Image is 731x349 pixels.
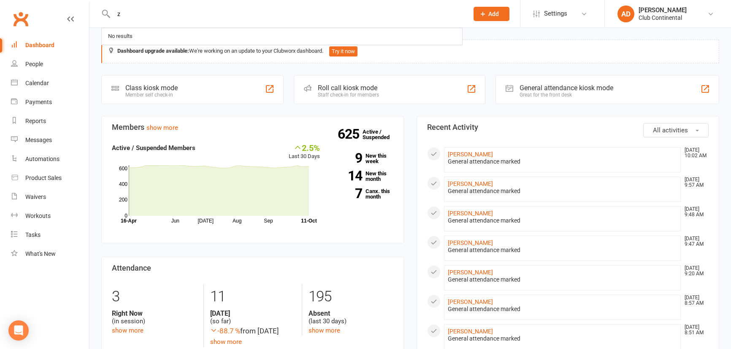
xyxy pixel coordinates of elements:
[25,61,43,67] div: People
[639,14,687,21] div: Club Continental
[333,153,393,164] a: 9New this week
[25,99,52,105] div: Payments
[309,309,393,325] div: (last 30 days)
[309,309,393,317] strong: Absent
[448,306,677,313] div: General attendance marked
[680,148,708,158] time: [DATE] 10:02 AM
[11,55,89,74] a: People
[117,48,189,54] strong: Dashboard upgrade available:
[112,309,197,325] div: (in session)
[125,92,178,98] div: Member self check-in
[11,226,89,244] a: Tasks
[448,188,677,195] div: General attendance marked
[289,143,320,152] div: 2.5%
[680,236,708,247] time: [DATE] 9:47 AM
[333,187,362,200] strong: 7
[474,7,509,21] button: Add
[210,284,295,309] div: 11
[101,40,719,63] div: We're working on an update to your Clubworx dashboard.
[112,144,195,152] strong: Active / Suspended Members
[448,247,677,254] div: General attendance marked
[448,217,677,224] div: General attendance marked
[448,335,677,342] div: General attendance marked
[333,188,393,199] a: 7Canx. this month
[25,156,60,162] div: Automations
[448,158,677,165] div: General attendance marked
[639,6,687,14] div: [PERSON_NAME]
[680,207,708,217] time: [DATE] 9:48 AM
[146,124,178,132] a: show more
[448,239,493,246] a: [PERSON_NAME]
[11,188,89,207] a: Waivers
[318,92,379,98] div: Staff check-in for members
[680,266,708,277] time: [DATE] 9:20 AM
[112,284,197,309] div: 3
[210,309,295,325] div: (so far)
[617,5,634,22] div: AD
[363,123,400,146] a: 625Active / Suspended
[448,298,493,305] a: [PERSON_NAME]
[309,327,340,334] a: show more
[111,8,463,20] input: Search...
[448,210,493,217] a: [PERSON_NAME]
[544,4,567,23] span: Settings
[10,8,31,30] a: Clubworx
[448,328,493,335] a: [PERSON_NAME]
[11,93,89,112] a: Payments
[25,42,54,48] div: Dashboard
[112,309,197,317] strong: Right Now
[448,151,493,158] a: [PERSON_NAME]
[448,276,677,283] div: General attendance marked
[427,123,709,132] h3: Recent Activity
[643,123,709,137] button: All activities
[11,207,89,226] a: Workouts
[520,84,613,92] div: General attendance kiosk mode
[25,212,51,219] div: Workouts
[25,250,56,257] div: What's New
[11,74,89,93] a: Calendar
[106,30,135,43] div: No results
[448,269,493,276] a: [PERSON_NAME]
[210,325,295,337] div: from [DATE]
[653,126,688,134] span: All activities
[309,284,393,309] div: 195
[125,84,178,92] div: Class kiosk mode
[25,193,46,200] div: Waivers
[680,295,708,306] time: [DATE] 8:57 AM
[210,338,242,346] a: show more
[680,177,708,188] time: [DATE] 9:57 AM
[448,180,493,187] a: [PERSON_NAME]
[333,171,393,182] a: 14New this month
[488,11,499,17] span: Add
[8,320,29,341] div: Open Intercom Messenger
[11,112,89,131] a: Reports
[210,309,295,317] strong: [DATE]
[680,325,708,336] time: [DATE] 8:51 AM
[329,46,357,56] button: Try it now
[210,327,240,335] span: -88.7 %
[112,264,393,272] h3: Attendance
[25,174,62,181] div: Product Sales
[25,137,52,143] div: Messages
[11,169,89,188] a: Product Sales
[25,118,46,124] div: Reports
[11,131,89,150] a: Messages
[112,327,143,334] a: show more
[11,244,89,263] a: What's New
[11,150,89,169] a: Automations
[333,169,362,182] strong: 14
[11,36,89,55] a: Dashboard
[112,123,393,132] h3: Members
[318,84,379,92] div: Roll call kiosk mode
[25,231,41,238] div: Tasks
[25,80,49,86] div: Calendar
[289,143,320,161] div: Last 30 Days
[338,128,363,140] strong: 625
[333,152,362,164] strong: 9
[520,92,613,98] div: Great for the front desk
